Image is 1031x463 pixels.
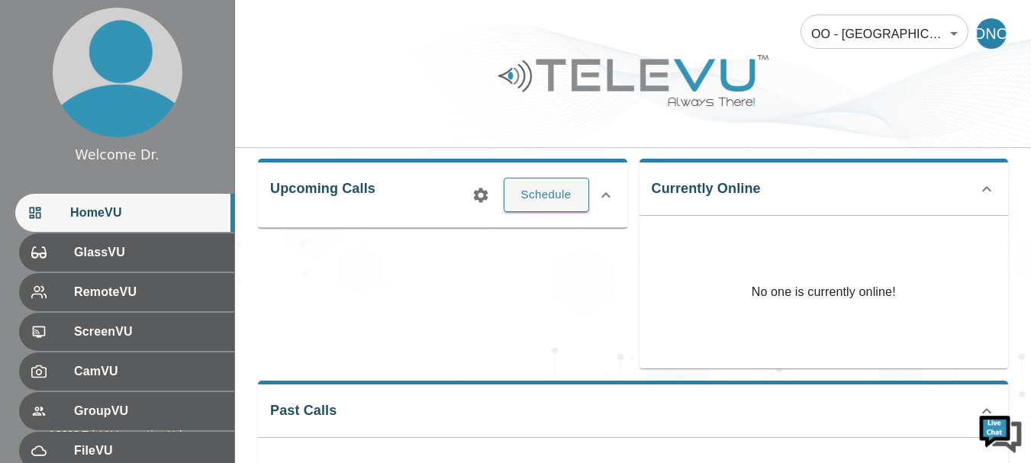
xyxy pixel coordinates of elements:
img: profile.png [53,8,182,137]
div: CamVU [19,352,234,391]
button: Schedule [504,178,589,211]
span: FileVU [74,442,222,460]
div: DNO [976,18,1007,49]
div: Welcome Dr. [75,145,159,165]
img: d_736959983_company_1615157101543_736959983 [26,71,64,109]
span: HomeVU [70,204,222,222]
span: ScreenVU [74,323,222,341]
div: HomeVU [15,194,234,232]
p: No one is currently online! [752,216,896,368]
div: Minimize live chat window [250,8,287,44]
span: GroupVU [74,402,222,420]
span: GlassVU [74,243,222,262]
img: Chat Widget [978,410,1023,455]
div: GroupVU [19,392,234,430]
textarea: Type your message and hit 'Enter' [8,304,291,358]
div: GlassVU [19,233,234,272]
span: We're online! [89,136,211,290]
img: Logo [496,49,771,112]
span: RemoteVU [74,283,222,301]
div: Chat with us now [79,80,256,100]
span: CamVU [74,362,222,381]
div: RemoteVU [19,273,234,311]
div: OO - [GEOGRAPHIC_DATA] - [PERSON_NAME] [801,12,968,55]
div: ScreenVU [19,313,234,351]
